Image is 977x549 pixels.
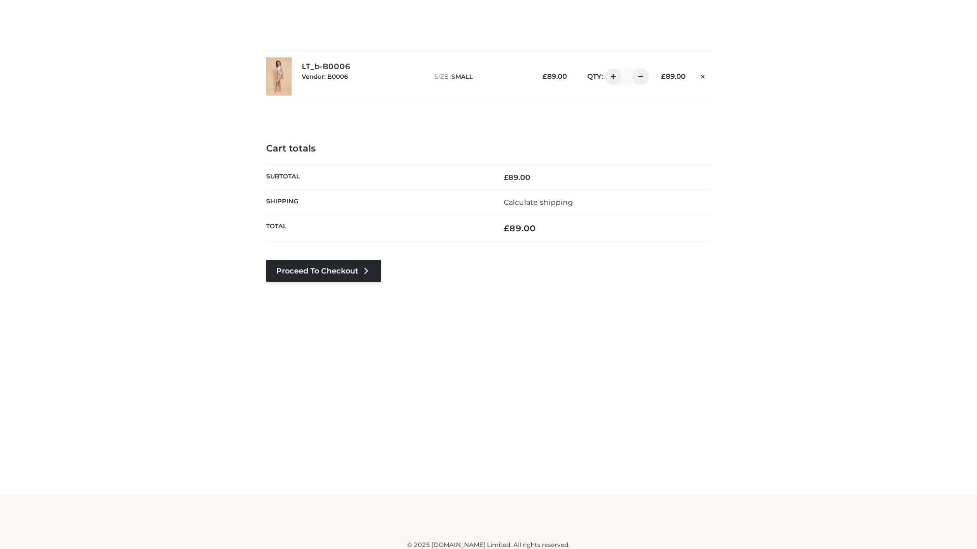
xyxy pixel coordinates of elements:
h4: Cart totals [266,143,711,155]
a: Remove this item [696,69,711,82]
bdi: 89.00 [661,72,685,80]
div: QTY: [577,69,645,85]
span: £ [504,173,508,182]
th: Total [266,215,489,242]
span: SMALL [451,73,473,80]
span: £ [661,72,666,80]
p: size : [435,72,527,81]
a: Calculate shipping [504,198,573,207]
small: Vendor: B0006 [302,73,348,80]
a: Proceed to Checkout [266,260,381,282]
span: £ [542,72,547,80]
th: Subtotal [266,165,489,190]
span: £ [504,223,509,233]
th: Shipping [266,190,489,215]
bdi: 89.00 [504,223,536,233]
bdi: 89.00 [542,72,567,80]
div: LT_b-B0006 [302,62,424,90]
bdi: 89.00 [504,173,530,182]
